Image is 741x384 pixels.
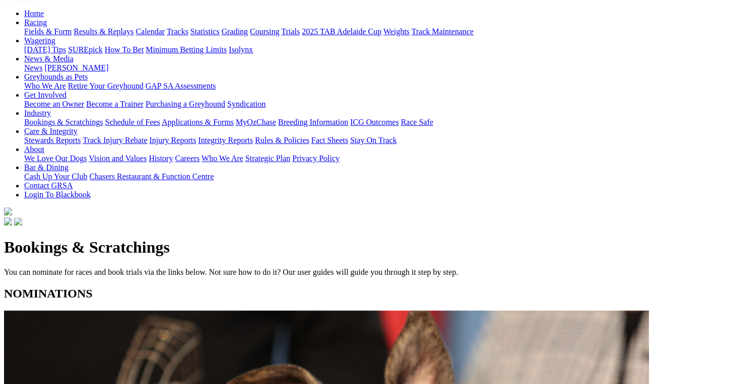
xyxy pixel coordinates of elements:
a: Industry [24,109,51,117]
a: Become an Owner [24,100,84,108]
a: Stewards Reports [24,136,81,144]
a: Cash Up Your Club [24,172,87,181]
a: Integrity Reports [198,136,253,144]
a: 2025 TAB Adelaide Cup [302,27,381,36]
a: Chasers Restaurant & Function Centre [89,172,214,181]
a: Trials [281,27,300,36]
a: Care & Integrity [24,127,78,135]
a: Weights [383,27,410,36]
a: Bar & Dining [24,163,69,172]
a: Track Injury Rebate [83,136,147,144]
div: Industry [24,118,737,127]
a: [PERSON_NAME] [44,63,108,72]
div: Wagering [24,45,737,54]
a: Grading [222,27,248,36]
a: [DATE] Tips [24,45,66,54]
div: Get Involved [24,100,737,109]
h2: NOMINATIONS [4,287,737,300]
a: Isolynx [229,45,253,54]
a: Statistics [190,27,220,36]
a: Coursing [250,27,280,36]
a: Vision and Values [89,154,147,163]
a: Become a Trainer [86,100,144,108]
p: You can nominate for races and book trials via the links below. Not sure how to do it? Our user g... [4,268,737,277]
a: MyOzChase [236,118,276,126]
a: Contact GRSA [24,181,73,190]
a: Stay On Track [350,136,396,144]
a: Greyhounds as Pets [24,72,88,81]
a: Fields & Form [24,27,72,36]
a: Track Maintenance [412,27,474,36]
div: Care & Integrity [24,136,737,145]
a: News & Media [24,54,74,63]
a: Syndication [227,100,265,108]
a: Bookings & Scratchings [24,118,103,126]
a: Rules & Policies [255,136,309,144]
a: Strategic Plan [245,154,290,163]
a: Racing [24,18,47,27]
a: Retire Your Greyhound [68,82,144,90]
a: Who We Are [24,82,66,90]
a: Tracks [167,27,188,36]
a: News [24,63,42,72]
a: History [149,154,173,163]
a: Applications & Forms [162,118,234,126]
a: About [24,145,44,153]
a: Wagering [24,36,55,45]
div: News & Media [24,63,737,72]
a: Fact Sheets [311,136,348,144]
a: Purchasing a Greyhound [146,100,225,108]
a: Minimum Betting Limits [146,45,227,54]
a: How To Bet [105,45,144,54]
a: Login To Blackbook [24,190,91,199]
a: Who We Are [201,154,243,163]
div: Bar & Dining [24,172,737,181]
a: Calendar [136,27,165,36]
a: Injury Reports [149,136,196,144]
a: ICG Outcomes [350,118,398,126]
div: Greyhounds as Pets [24,82,737,91]
a: We Love Our Dogs [24,154,87,163]
a: Get Involved [24,91,66,99]
div: Racing [24,27,737,36]
a: Home [24,9,44,18]
a: Schedule of Fees [105,118,160,126]
a: Results & Replays [74,27,133,36]
a: Breeding Information [278,118,348,126]
a: SUREpick [68,45,102,54]
img: logo-grsa-white.png [4,207,12,215]
img: facebook.svg [4,217,12,225]
a: Careers [175,154,199,163]
a: Privacy Policy [292,154,340,163]
img: twitter.svg [14,217,22,225]
div: About [24,154,737,163]
a: GAP SA Assessments [146,82,216,90]
a: Race Safe [400,118,433,126]
h1: Bookings & Scratchings [4,238,737,257]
